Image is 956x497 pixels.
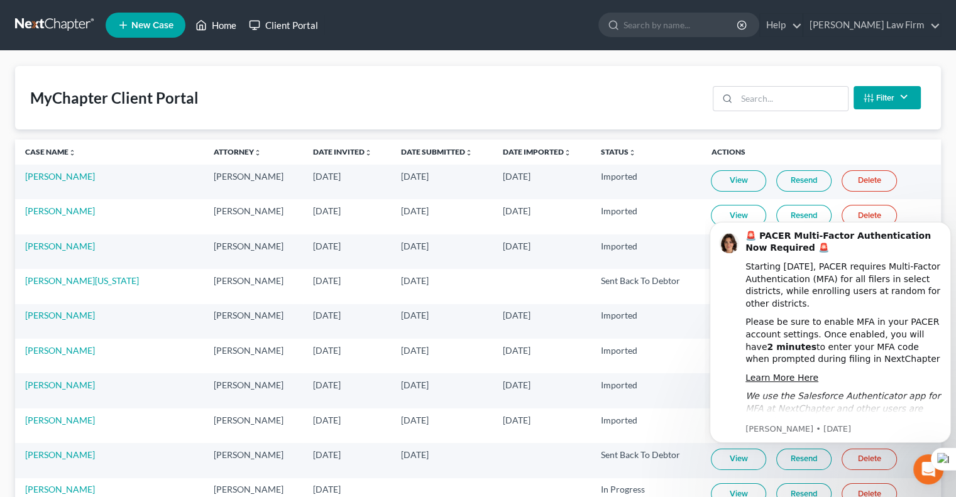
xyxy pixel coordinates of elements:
span: [DATE] [503,415,530,425]
td: Sent Back To Debtor [591,269,701,303]
a: [PERSON_NAME] [25,310,95,320]
span: [DATE] [313,345,341,356]
span: [DATE] [313,241,341,251]
span: [DATE] [503,241,530,251]
input: Search by name... [624,13,739,36]
a: Home [189,14,243,36]
span: [DATE] [401,171,429,182]
span: [DATE] [503,310,530,320]
td: [PERSON_NAME] [203,408,303,443]
span: [DATE] [401,310,429,320]
th: Actions [701,139,941,165]
span: [DATE] [401,241,429,251]
a: [PERSON_NAME] [25,484,95,494]
a: [PERSON_NAME] Law Firm [803,14,940,36]
span: [DATE] [313,449,341,460]
span: [DATE] [401,345,429,356]
a: Date Invitedunfold_more [313,147,372,156]
a: Delete [842,170,897,192]
a: Help [760,14,802,36]
a: [PERSON_NAME] [25,171,95,182]
a: [PERSON_NAME] [25,345,95,356]
td: Imported [591,199,701,234]
span: [DATE] [313,484,341,494]
span: [DATE] [313,275,341,286]
span: [DATE] [313,310,341,320]
td: [PERSON_NAME] [203,165,303,199]
iframe: Intercom live chat [913,454,943,484]
span: [DATE] [401,415,429,425]
a: [PERSON_NAME] [25,449,95,460]
span: [DATE] [313,205,341,216]
td: [PERSON_NAME] [203,304,303,339]
td: Imported [591,373,701,408]
td: [PERSON_NAME] [203,234,303,269]
a: View [711,170,766,192]
a: [PERSON_NAME] [25,415,95,425]
a: [PERSON_NAME] [25,241,95,251]
div: MyChapter Client Portal [30,88,199,108]
td: Sent Back To Debtor [591,443,701,478]
i: unfold_more [465,149,473,156]
td: [PERSON_NAME] [203,443,303,478]
a: Client Portal [243,14,324,36]
a: Case Nameunfold_more [25,147,76,156]
span: New Case [131,21,173,30]
a: Resend [776,170,832,192]
span: [DATE] [401,275,429,286]
a: Attorneyunfold_more [213,147,261,156]
a: [PERSON_NAME][US_STATE] [25,275,139,286]
span: [DATE] [313,380,341,390]
td: [PERSON_NAME] [203,339,303,373]
span: [DATE] [503,205,530,216]
span: [DATE] [313,415,341,425]
span: [DATE] [503,345,530,356]
i: unfold_more [69,149,76,156]
td: [PERSON_NAME] [203,373,303,408]
a: Statusunfold_more [601,147,636,156]
td: [PERSON_NAME] [203,199,303,234]
a: [PERSON_NAME] [25,380,95,390]
td: Imported [591,234,701,269]
i: unfold_more [365,149,372,156]
button: Filter [854,86,921,109]
span: [DATE] [503,171,530,182]
a: [PERSON_NAME] [25,205,95,216]
span: [DATE] [313,171,341,182]
a: Date Importedunfold_more [503,147,571,156]
span: [DATE] [401,380,429,390]
td: [PERSON_NAME] [203,269,303,303]
i: unfold_more [564,149,571,156]
td: Imported [591,408,701,443]
i: unfold_more [253,149,261,156]
input: Search... [737,87,848,111]
td: Imported [591,339,701,373]
span: [DATE] [503,380,530,390]
span: [DATE] [401,205,429,216]
td: Imported [591,304,701,339]
td: Imported [591,165,701,199]
span: [DATE] [401,449,429,460]
a: Date Submittedunfold_more [401,147,473,156]
i: unfold_more [629,149,636,156]
iframe: Intercom notifications message [705,203,956,463]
